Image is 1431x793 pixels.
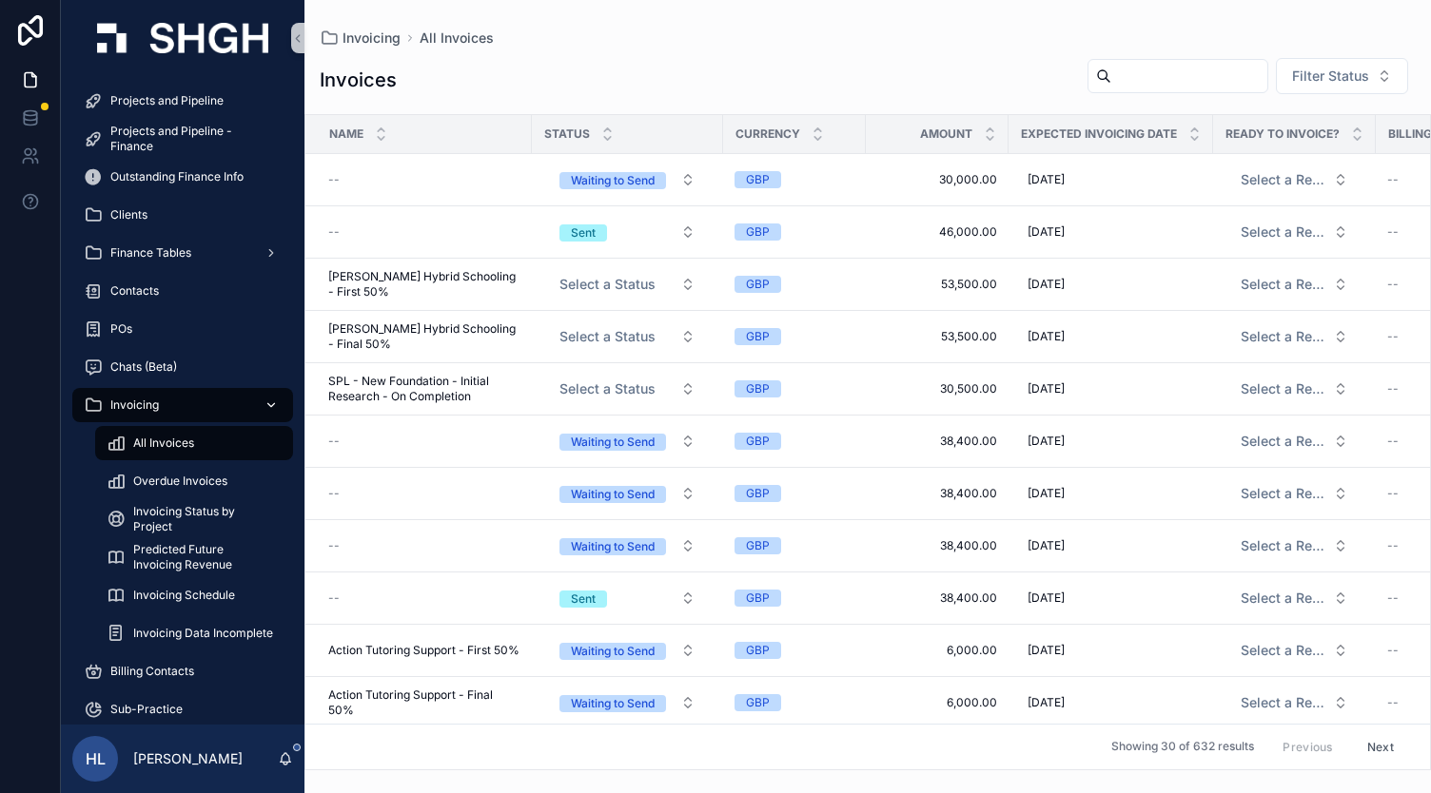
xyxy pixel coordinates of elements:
[571,643,655,660] div: Waiting to Send
[328,590,340,606] span: --
[1387,381,1399,396] span: --
[746,380,770,397] div: GBP
[544,529,711,563] button: Select Button
[543,266,712,302] a: Select Button
[1387,590,1399,606] span: --
[1292,67,1369,86] span: Filter Status
[328,269,520,300] a: [PERSON_NAME] Hybrid Schooling - First 50%
[72,312,293,346] a: POs
[544,372,711,406] button: Select Button
[1225,163,1363,197] button: Select Button
[110,359,177,375] span: Chats (Beta)
[543,162,712,198] a: Select Button
[110,702,183,717] span: Sub-Practice
[1020,374,1202,404] a: [DATE]
[544,126,590,142] span: Status
[735,642,854,659] a: GBP
[1241,222,1325,242] span: Select a Ready to invoice?
[735,276,854,293] a: GBP
[1225,632,1364,668] a: Select Button
[72,122,293,156] a: Projects and Pipeline - Finance
[1241,379,1325,398] span: Select a Ready to invoice?
[328,486,340,501] span: --
[735,328,854,345] a: GBP
[328,224,340,240] span: --
[1028,695,1065,710] span: [DATE]
[343,29,401,48] span: Invoicing
[735,171,854,188] a: GBP
[1020,164,1202,195] a: [DATE]
[110,124,274,154] span: Projects and Pipeline - Finance
[559,275,656,294] span: Select a Status
[1225,319,1364,355] a: Select Button
[877,434,997,449] a: 38,400.00
[110,93,224,108] span: Projects and Pipeline
[543,528,712,564] a: Select Button
[1028,538,1065,553] span: [DATE]
[328,321,520,352] a: [PERSON_NAME] Hybrid Schooling - Final 50%
[72,84,293,118] a: Projects and Pipeline
[1387,695,1399,710] span: --
[544,633,711,667] button: Select Button
[328,434,340,449] span: --
[543,632,712,668] a: Select Button
[1225,424,1363,458] button: Select Button
[1241,641,1325,660] span: Select a Ready to invoice?
[110,169,244,184] span: Outstanding Finance Info
[1387,224,1399,240] span: --
[133,588,235,603] span: Invoicing Schedule
[746,171,770,188] div: GBP
[735,126,800,142] span: Currency
[735,433,854,450] a: GBP
[1225,371,1364,407] a: Select Button
[1028,381,1065,396] span: [DATE]
[1225,686,1363,720] button: Select Button
[328,538,340,553] span: --
[877,277,997,292] a: 53,500.00
[1387,538,1399,553] span: --
[133,626,273,641] span: Invoicing Data Incomplete
[133,749,243,768] p: [PERSON_NAME]
[735,590,854,607] a: GBP
[1028,224,1065,240] span: [DATE]
[72,274,293,308] a: Contacts
[320,67,397,93] h1: Invoices
[877,381,997,396] a: 30,500.00
[1028,486,1065,501] span: [DATE]
[735,485,854,502] a: GBP
[1020,635,1202,666] a: [DATE]
[1241,327,1325,346] span: Select a Ready to invoice?
[1241,275,1325,294] span: Select a Ready to invoice?
[1028,643,1065,658] span: [DATE]
[133,542,274,572] span: Predicted Future Invoicing Revenue
[544,319,711,354] button: Select Button
[328,538,520,553] a: --
[328,590,520,606] a: --
[877,538,997,553] span: 38,400.00
[1225,475,1364,512] a: Select Button
[328,172,340,187] span: --
[328,434,520,449] a: --
[1225,162,1364,198] a: Select Button
[571,224,596,242] div: Sent
[735,223,854,241] a: GBP
[746,276,770,293] div: GBP
[110,397,159,413] span: Invoicing
[543,371,712,407] a: Select Button
[1354,732,1407,762] button: Next
[877,486,997,501] a: 38,400.00
[1021,126,1177,142] span: Expected Invoicing Date
[544,215,711,249] button: Select Button
[72,388,293,422] a: Invoicing
[110,283,159,299] span: Contacts
[1225,214,1364,250] a: Select Button
[746,694,770,711] div: GBP
[1241,536,1325,555] span: Select a Ready to invoice?
[1020,478,1202,509] a: [DATE]
[95,616,293,650] a: Invoicing Data Incomplete
[1225,267,1363,301] button: Select Button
